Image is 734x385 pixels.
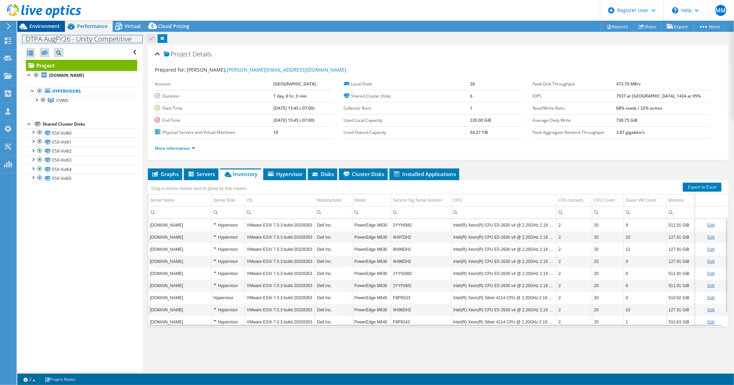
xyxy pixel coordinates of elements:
td: Column Service Tag Serial Number, Value 2YYF0M2 [391,279,451,292]
td: Column Server Name, Value cvwdesxi07.administration.com [148,316,212,328]
td: Column Manufacturer, Value Dell Inc. [315,267,352,279]
td: Column OS, Value VMware ESXi 7.0.3 build-20328353 [245,231,315,243]
b: 7937 at [GEOGRAPHIC_DATA], 1434 at 95% [617,93,701,99]
td: Column CPU, Value Intel(R) Xeon(R) CPU E5-2630 v4 @ 2.20GHz 2.19 GHz [451,304,557,316]
b: 20 [470,81,475,87]
td: Column Server Role, Value Hypervisor [211,292,245,304]
td: Column Guest VM Count, Filter cell [624,206,667,218]
td: Column CPU, Value Intel(R) Xeon(R) Silver 4114 CPU @ 2.20GHz 2.19 GHz [451,316,557,328]
td: Column CPU, Filter cell [451,206,557,218]
b: 3.87 gigabits/s [617,129,645,135]
a: Export [661,21,694,32]
label: Prepared for: [155,66,186,73]
label: Peak Aggregate Network Throughput [533,129,617,136]
td: Column CPU Cores, Value 20 [592,292,624,304]
b: 473.70 MB/s [617,81,641,87]
div: Manufacturer [317,196,341,204]
td: Column Memory, Value 511.91 GiB [667,267,695,279]
div: Hypervisor [214,318,243,326]
span: Installed Applications [393,171,456,177]
label: Duration [155,93,273,100]
td: Column Memory, Value 127.91 GiB [667,231,695,243]
b: 68% reads / 32% writes [617,105,662,111]
td: Column Server Name, Filter cell [148,206,212,218]
a: ESX-Vol63 [26,156,137,165]
span: Virtual [125,23,141,29]
a: Edit [707,271,715,276]
td: Manufacturer Column [315,194,352,207]
td: Column Manufacturer, Value Dell Inc. [315,316,352,328]
td: Server Role Column [211,194,245,207]
div: Data grid [148,180,728,327]
td: Column OS, Value VMware ESXi 7.0.3 build-20328353 [245,267,315,279]
td: OS Column [245,194,315,207]
td: Column Guest VM Count, Value 10 [624,231,667,243]
b: [GEOGRAPHIC_DATA] [273,81,316,87]
span: Environment [29,23,60,29]
td: CPU Sockets Column [557,194,592,207]
td: Column OS, Value VMware ESXi 7.0.3 build-20328353 [245,304,315,316]
div: Hypervisor [214,257,243,266]
td: Column Model, Value PowerEdge M630 [352,255,391,267]
td: Column Memory, Value 127.91 GiB [667,304,695,316]
td: Column OS, Filter cell [245,206,315,218]
div: OS [247,196,253,204]
td: Column Server Name, Value cvwdesxi09.administration.com [148,219,212,231]
td: Column OS, Value VMware ESXi 7.0.3 build-20328353 [245,219,315,231]
b: 1 [470,105,472,111]
td: Column CPU Sockets, Value 2 [557,219,592,231]
td: Column Server Name, Value cvwdesxi11.administration.com [148,279,212,292]
span: CVWD [56,98,68,103]
td: Column Model, Value PowerEdge M630 [352,267,391,279]
a: Edit [707,247,715,252]
td: Column Guest VM Count, Value 9 [624,255,667,267]
a: More Information [155,145,195,151]
td: Column Manufacturer, Value Dell Inc. [315,292,352,304]
td: Column Manufacturer, Value Dell Inc. [315,243,352,255]
td: Column Server Role, Value Hypervisor [211,279,245,292]
td: Column Model, Value PowerEdge M640 [352,292,391,304]
td: Column CPU, Value Intel(R) Xeon(R) Silver 4114 CPU @ 2.20GHz 2.19 GHz [451,292,557,304]
div: Shared Cluster Disks [43,120,137,128]
td: Server Name Column [148,194,212,207]
label: Start Time [155,105,273,112]
td: Column CPU Cores, Value 20 [592,304,624,316]
b: 6 [470,93,472,99]
td: Column Server Role, Value Hypervisor [211,243,245,255]
td: Column Memory, Value 510.62 GiB [667,292,695,304]
a: Reports [601,21,634,32]
td: Column CPU, Value Intel(R) Xeon(R) CPU E5-2630 v4 @ 2.20GHz 2.19 GHz [451,231,557,243]
td: Column Server Role, Value Hypervisor [211,316,245,328]
td: Column Server Role, Value Hypervisor [211,304,245,316]
td: Column CPU Sockets, Value 2 [557,231,592,243]
td: Column CPU Sockets, Value 2 [557,304,592,316]
svg: \n [672,7,678,13]
td: Column Manufacturer, Value Dell Inc. [315,219,352,231]
label: Average Daily Write [533,117,617,124]
a: ESX-Vol65 [26,174,137,183]
td: Guest VM Count Column [624,194,667,207]
span: MM [715,5,726,16]
a: Edit [707,320,715,324]
a: Edit [707,235,715,240]
td: Column CPU Cores, Value 20 [592,316,624,328]
td: Column Manufacturer, Filter cell [315,206,352,218]
span: Hypervisor [267,171,303,177]
b: [DATE] 15:45 (-07:00) [273,105,314,111]
label: Physical Servers and Virtual Machines [155,129,273,136]
a: More [693,21,725,32]
div: Hypervisor [214,282,243,290]
td: Column Server Name, Value cvwdesxi03.administration.com [148,243,212,255]
td: Column Manufacturer, Value Dell Inc. [315,255,352,267]
td: Column Server Role, Value Hypervisor [211,267,245,279]
td: Column Guest VM Count, Value 8 [624,267,667,279]
label: End Time [155,117,273,124]
td: Column CPU Cores, Value 20 [592,255,624,267]
td: Column Memory, Value 511.91 GiB [667,219,695,231]
div: Hypervisor [214,233,243,241]
td: Column CPU Sockets, Value 2 [557,279,592,292]
td: Column CPU Cores, Value 20 [592,219,624,231]
label: Used Shared Capacity [344,129,470,136]
div: Hypervisor [214,294,243,302]
label: Local Disks [344,81,470,88]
